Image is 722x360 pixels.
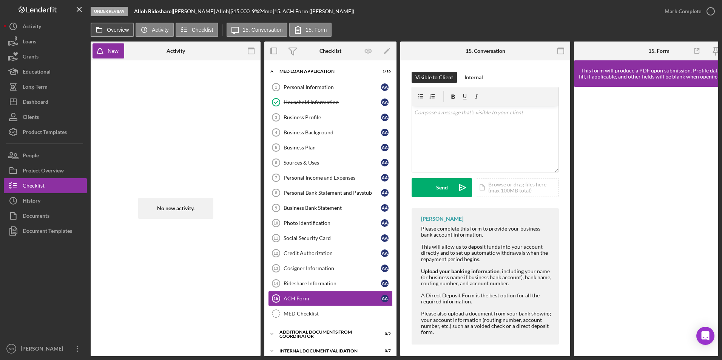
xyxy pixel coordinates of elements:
a: 14Rideshare InformationAA [268,276,393,291]
a: 10Photo IdentificationAA [268,215,393,231]
div: Business Background [284,129,381,135]
tspan: 8 [275,191,277,195]
div: Additional Documents from Coordinator [279,330,372,338]
div: Business Profile [284,114,381,120]
div: A A [381,144,389,151]
a: 7Personal Income and ExpensesAA [268,170,393,185]
tspan: 6 [275,160,277,165]
div: Business Bank Statement [284,205,381,211]
div: | 15. ACH Form ([PERSON_NAME]) [273,8,354,14]
div: A A [381,295,389,302]
div: Personal Information [284,84,381,90]
div: 1 / 16 [377,69,391,74]
div: Mark Complete [665,4,701,19]
div: A A [381,159,389,166]
div: Send [436,178,448,197]
a: Household InformationAA [268,95,393,110]
div: Open Intercom Messenger [696,327,714,345]
div: A A [381,174,389,182]
div: 9 % [252,8,259,14]
button: Overview [91,23,134,37]
a: 8Personal Bank Statement and PaystubAA [268,185,393,200]
div: Please complete this form to provide your business bank account information. This will allow us t... [421,226,551,305]
div: 0 / 2 [377,332,391,336]
label: Overview [107,27,129,33]
div: A A [381,249,389,257]
div: MED Loan Application [279,69,372,74]
button: Mark Complete [657,4,718,19]
span: $15,000 [230,8,250,14]
strong: Upload your banking information [421,268,500,274]
button: 15. Form [289,23,332,37]
div: Photo Identification [284,220,381,226]
tspan: 12 [273,251,278,255]
a: MED Checklist [268,306,393,321]
div: Personal Bank Statement and Paystub [284,190,381,196]
a: 12Credit AuthorizationAA [268,246,393,261]
div: MED Checklist [284,311,392,317]
div: Household Information [284,99,381,105]
div: Personal Income and Expenses [284,175,381,181]
div: A A [381,189,389,197]
a: 1Personal InformationAA [268,80,393,95]
div: A A [381,280,389,287]
tspan: 13 [273,266,278,271]
div: ACH Form [284,295,381,302]
tspan: 9 [275,206,277,210]
div: Credit Authorization [284,250,381,256]
a: 15ACH FormAA [268,291,393,306]
a: 11Social Security CardAA [268,231,393,246]
text: NN [9,347,14,351]
label: 15. Form [305,27,327,33]
b: Alloh Rideshare [134,8,171,14]
div: A A [381,114,389,121]
button: Checklist [176,23,218,37]
tspan: 10 [273,221,278,225]
div: A A [381,83,389,91]
div: Activity [167,48,185,54]
div: [PERSON_NAME] Alloh | [173,8,230,14]
button: 15. Conversation [227,23,288,37]
tspan: 11 [273,236,278,240]
div: Checklist [319,48,341,54]
a: 9Business Bank StatementAA [268,200,393,215]
tspan: 3 [275,115,277,120]
tspan: 4 [275,130,278,135]
div: A A [381,234,389,242]
tspan: 7 [275,175,277,180]
button: Send [412,178,472,197]
tspan: 1 [275,85,277,89]
a: 13Cosigner InformationAA [268,261,393,276]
